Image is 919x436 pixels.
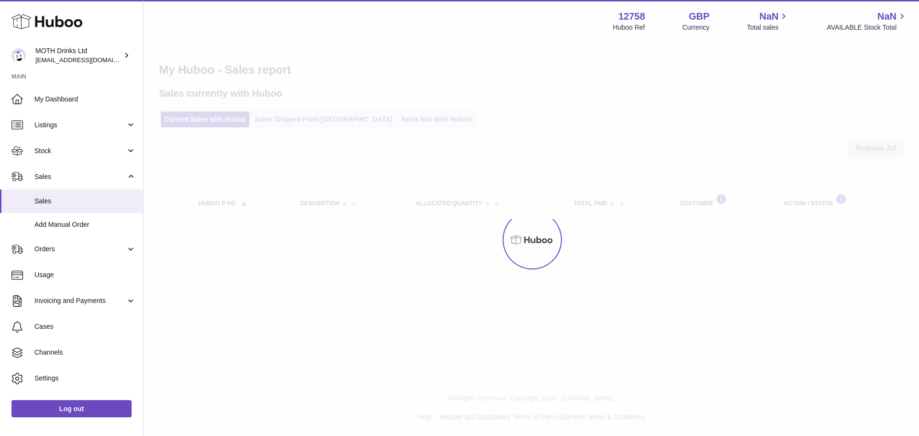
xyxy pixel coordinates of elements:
div: Huboo Ref [613,23,645,32]
span: NaN [877,10,897,23]
span: My Dashboard [34,95,136,104]
span: Usage [34,270,136,279]
span: Channels [34,348,136,357]
span: Settings [34,374,136,383]
span: Add Manual Order [34,220,136,229]
div: Currency [683,23,710,32]
span: Sales [34,172,126,181]
img: orders@mothdrinks.com [11,48,26,63]
span: Invoicing and Payments [34,296,126,305]
span: Total sales [747,23,789,32]
span: Stock [34,146,126,156]
span: Sales [34,197,136,206]
a: Log out [11,400,132,417]
span: AVAILABLE Stock Total [827,23,908,32]
strong: GBP [689,10,709,23]
a: NaN Total sales [747,10,789,32]
span: Listings [34,121,126,130]
span: Cases [34,322,136,331]
span: [EMAIL_ADDRESS][DOMAIN_NAME] [35,56,141,64]
span: NaN [759,10,778,23]
div: MOTH Drinks Ltd [35,46,122,65]
strong: 12758 [618,10,645,23]
span: Orders [34,245,126,254]
a: NaN AVAILABLE Stock Total [827,10,908,32]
